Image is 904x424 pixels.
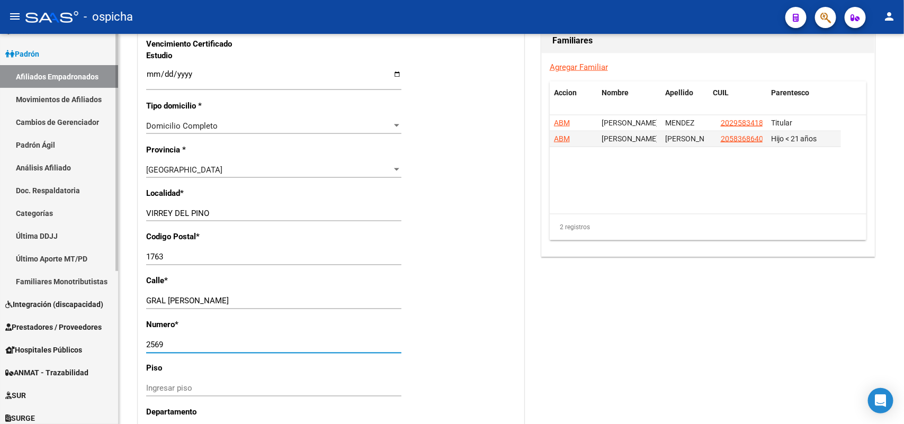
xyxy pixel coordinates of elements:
span: SURGE [5,412,35,424]
p: Tipo domicilio * [146,100,257,112]
datatable-header-cell: Apellido [661,82,709,104]
span: MENDEZ ROLDAN [665,134,722,143]
span: Apellido [665,88,693,97]
mat-icon: menu [8,10,21,23]
span: ABM [554,119,570,127]
p: Departamento [146,407,257,418]
p: Localidad [146,187,257,199]
span: SUR [5,390,26,401]
span: 20295834189 [721,119,767,127]
div: Open Intercom Messenger [868,388,893,413]
span: Hospitales Públicos [5,344,82,356]
mat-icon: person [883,10,896,23]
datatable-header-cell: Accion [550,82,597,104]
span: Nombre [602,88,629,97]
datatable-header-cell: CUIL [709,82,767,104]
datatable-header-cell: Nombre [597,82,661,104]
span: DANTE URIEL [602,134,658,143]
p: Codigo Postal [146,231,257,243]
p: Provincia * [146,144,257,156]
span: ABM [554,134,570,143]
span: Padrón [5,48,39,60]
span: [GEOGRAPHIC_DATA] [146,165,222,175]
span: Accion [554,88,577,97]
span: Hijo < 21 años [771,134,817,143]
span: Integración (discapacidad) [5,299,103,310]
p: Piso [146,363,257,374]
span: MARCELO DAMIAN [602,119,658,127]
span: Prestadores / Proveedores [5,321,102,333]
span: CUIL [713,88,729,97]
span: Titular [771,119,792,127]
span: ANMAT - Trazabilidad [5,367,88,378]
datatable-header-cell: Parentesco [767,82,841,104]
a: Agregar Familiar [550,62,608,72]
span: MENDEZ [665,119,694,127]
span: Parentesco [771,88,810,97]
span: - ospicha [84,5,133,29]
p: Numero [146,319,257,331]
div: 2 registros [550,214,867,241]
span: 20583686402 [721,134,767,143]
p: Vencimiento Certificado Estudio [146,38,257,61]
h1: Familiares [552,32,864,49]
span: Domicilio Completo [146,121,218,131]
p: Calle [146,275,257,287]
